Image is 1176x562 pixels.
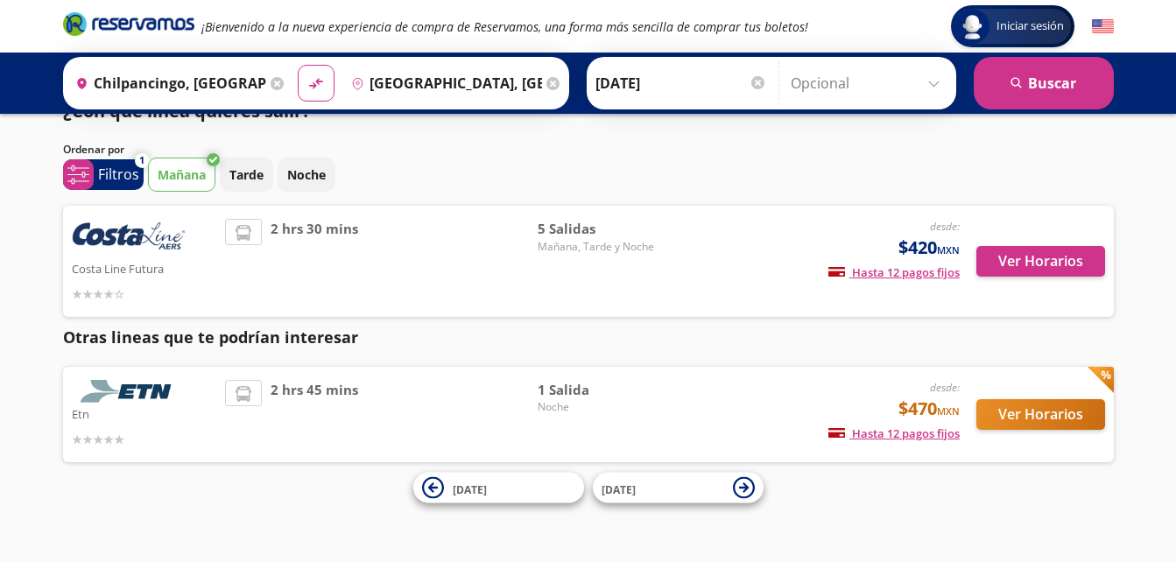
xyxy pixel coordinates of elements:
[538,219,660,239] span: 5 Salidas
[602,481,636,496] span: [DATE]
[974,57,1114,109] button: Buscar
[271,380,358,449] span: 2 hrs 45 mins
[538,239,660,255] span: Mañana, Tarde y Noche
[72,403,217,424] p: Etn
[63,326,1114,349] p: Otras lineas que te podrían interesar
[220,158,273,192] button: Tarde
[63,11,194,42] a: Brand Logo
[989,18,1071,35] span: Iniciar sesión
[898,235,960,261] span: $420
[72,257,217,278] p: Costa Line Futura
[538,380,660,400] span: 1 Salida
[344,61,542,105] input: Buscar Destino
[1092,16,1114,38] button: English
[148,158,215,192] button: Mañana
[287,165,326,184] p: Noche
[271,219,358,304] span: 2 hrs 30 mins
[278,158,335,192] button: Noche
[937,243,960,256] small: MXN
[158,165,206,184] p: Mañana
[538,399,660,415] span: Noche
[229,165,264,184] p: Tarde
[937,404,960,418] small: MXN
[593,473,764,503] button: [DATE]
[453,481,487,496] span: [DATE]
[63,11,194,37] i: Brand Logo
[201,18,808,35] em: ¡Bienvenido a la nueva experiencia de compra de Reservamos, una forma más sencilla de comprar tus...
[976,399,1105,430] button: Ver Horarios
[63,159,144,190] button: 1Filtros
[828,264,960,280] span: Hasta 12 pagos fijos
[72,380,186,404] img: Etn
[898,396,960,422] span: $470
[139,153,144,168] span: 1
[72,219,186,257] img: Costa Line Futura
[791,61,947,105] input: Opcional
[68,61,266,105] input: Buscar Origen
[976,246,1105,277] button: Ver Horarios
[930,219,960,234] em: desde:
[595,61,767,105] input: Elegir Fecha
[413,473,584,503] button: [DATE]
[98,164,139,185] p: Filtros
[63,142,124,158] p: Ordenar por
[930,380,960,395] em: desde:
[828,425,960,441] span: Hasta 12 pagos fijos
